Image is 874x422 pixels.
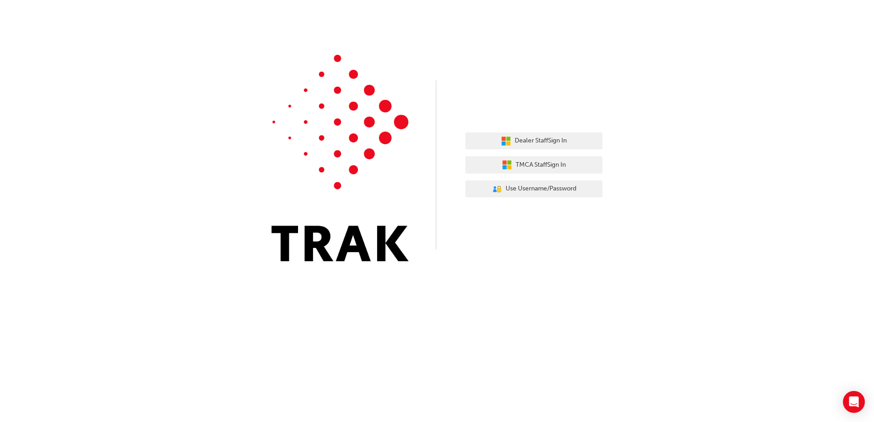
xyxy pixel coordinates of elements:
[843,391,865,413] div: Open Intercom Messenger
[506,184,576,194] span: Use Username/Password
[465,180,602,198] button: Use Username/Password
[465,156,602,174] button: TMCA StaffSign In
[515,136,567,146] span: Dealer Staff Sign In
[465,132,602,150] button: Dealer StaffSign In
[272,55,409,261] img: Trak
[516,160,566,170] span: TMCA Staff Sign In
